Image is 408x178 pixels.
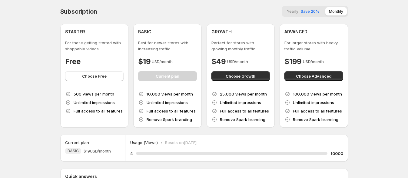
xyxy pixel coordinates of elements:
p: Usage (Views) [130,139,158,146]
span: BASIC [68,149,79,153]
span: Choose Free [82,73,107,79]
h4: GROWTH [211,29,232,35]
p: Perfect for stores with growing monthly traffic. [211,40,270,52]
h4: STARTER [65,29,85,35]
h5: Current plan [65,139,89,146]
p: Full access to all features [293,108,342,114]
h4: $199 [284,57,302,66]
p: Remove Spark branding [220,116,265,123]
p: • [160,139,163,146]
p: Unlimited impressions [293,99,334,106]
h4: ADVANCED [284,29,307,35]
p: Unlimited impressions [220,99,261,106]
p: USD/month [152,59,173,65]
button: Choose Advanced [284,71,343,81]
p: Best for newer stores with increasing traffic. [138,40,197,52]
h4: $49 [211,57,226,66]
h4: BASIC [138,29,151,35]
h5: 4 [130,150,133,156]
span: $19 USD/month [84,148,111,154]
p: 25,000 views per month [220,91,267,97]
h4: Subscription [60,8,98,15]
h5: 10000 [330,150,343,156]
p: Full access to all features [147,108,196,114]
span: Save 20% [301,9,319,14]
button: Choose Growth [211,71,270,81]
p: USD/month [227,59,248,65]
p: Remove Spark branding [293,116,338,123]
p: Remove Spark branding [147,116,192,123]
button: Choose Free [65,71,124,81]
button: Monthly [325,7,347,15]
p: For larger stores with heavy traffic volume. [284,40,343,52]
p: 100,000 views per month [293,91,342,97]
p: 500 views per month [74,91,114,97]
p: For those getting started with shoppable videos. [65,40,124,52]
p: 10,000 views per month [147,91,193,97]
span: Yearly [287,9,298,14]
p: USD/month [303,59,324,65]
h4: $19 [138,57,151,66]
p: Resets on [DATE] [165,139,197,146]
h4: Free [65,57,81,66]
span: Choose Advanced [296,73,331,79]
p: Full access to all features [74,108,123,114]
span: Choose Growth [226,73,255,79]
p: Unlimited impressions [74,99,115,106]
p: Full access to all features [220,108,269,114]
p: Unlimited impressions [147,99,188,106]
button: YearlySave 20% [283,7,323,15]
